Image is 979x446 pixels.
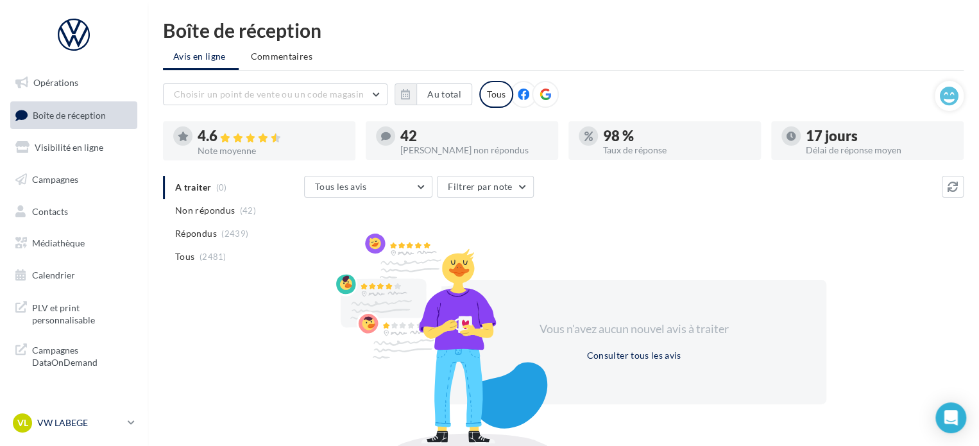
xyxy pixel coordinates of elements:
[32,174,78,185] span: Campagnes
[8,262,140,289] a: Calendrier
[8,294,140,332] a: PLV et print personnalisable
[524,321,744,338] div: Vous n'avez aucun nouvel avis à traiter
[240,205,256,216] span: (42)
[35,142,103,153] span: Visibilité en ligne
[395,83,472,105] button: Au total
[8,198,140,225] a: Contacts
[37,416,123,429] p: VW LABEGE
[200,252,226,262] span: (2481)
[251,50,312,63] span: Commentaires
[581,348,686,363] button: Consulter tous les avis
[175,227,217,240] span: Répondus
[603,129,751,143] div: 98 %
[33,109,106,120] span: Boîte de réception
[935,402,966,433] div: Open Intercom Messenger
[8,101,140,129] a: Boîte de réception
[8,134,140,161] a: Visibilité en ligne
[10,411,137,435] a: VL VW LABEGE
[400,146,548,155] div: [PERSON_NAME] non répondus
[175,250,194,263] span: Tous
[315,181,367,192] span: Tous les avis
[400,129,548,143] div: 42
[198,146,345,155] div: Note moyenne
[32,299,132,327] span: PLV et print personnalisable
[32,237,85,248] span: Médiathèque
[806,129,953,143] div: 17 jours
[8,230,140,257] a: Médiathèque
[437,176,534,198] button: Filtrer par note
[163,21,964,40] div: Boîte de réception
[603,146,751,155] div: Taux de réponse
[8,336,140,374] a: Campagnes DataOnDemand
[8,69,140,96] a: Opérations
[221,228,248,239] span: (2439)
[479,81,513,108] div: Tous
[174,89,364,99] span: Choisir un point de vente ou un code magasin
[806,146,953,155] div: Délai de réponse moyen
[175,204,235,217] span: Non répondus
[33,77,78,88] span: Opérations
[198,129,345,144] div: 4.6
[32,270,75,280] span: Calendrier
[17,416,28,429] span: VL
[32,341,132,369] span: Campagnes DataOnDemand
[304,176,432,198] button: Tous les avis
[8,166,140,193] a: Campagnes
[163,83,387,105] button: Choisir un point de vente ou un code magasin
[32,205,68,216] span: Contacts
[416,83,472,105] button: Au total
